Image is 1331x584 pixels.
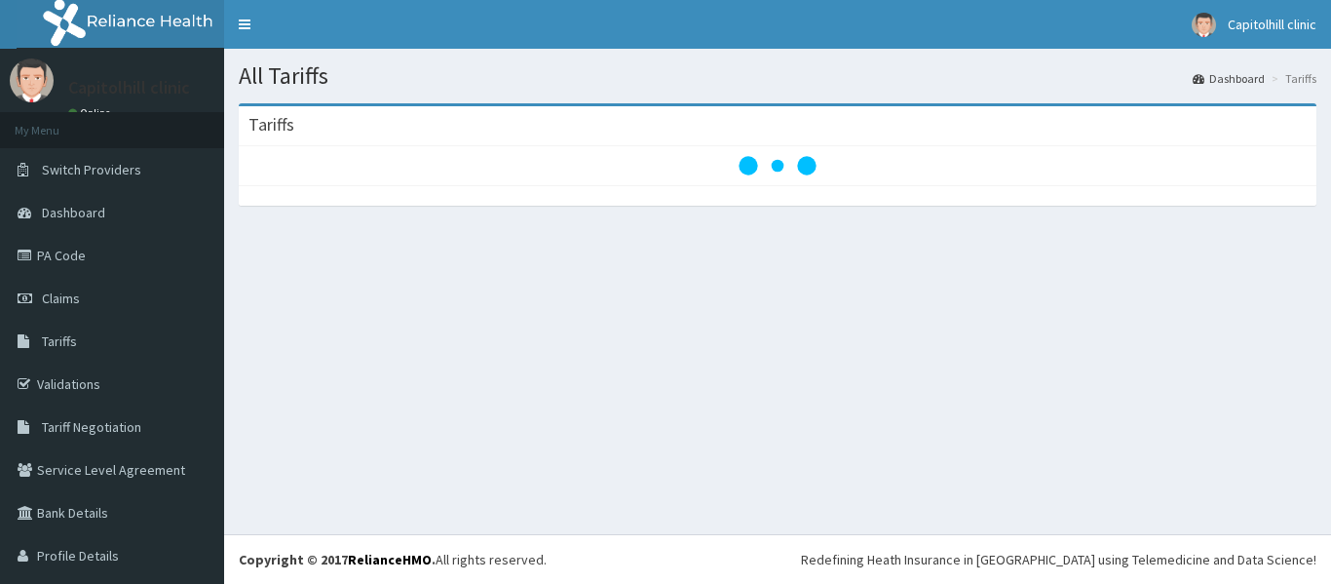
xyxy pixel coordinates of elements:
[42,161,141,178] span: Switch Providers
[239,551,436,568] strong: Copyright © 2017 .
[1192,13,1216,37] img: User Image
[739,127,817,205] svg: audio-loading
[42,332,77,350] span: Tariffs
[42,290,80,307] span: Claims
[68,106,115,120] a: Online
[1193,70,1265,87] a: Dashboard
[348,551,432,568] a: RelianceHMO
[801,550,1316,569] div: Redefining Heath Insurance in [GEOGRAPHIC_DATA] using Telemedicine and Data Science!
[10,58,54,102] img: User Image
[248,116,294,134] h3: Tariffs
[42,204,105,221] span: Dashboard
[239,63,1316,89] h1: All Tariffs
[68,79,190,97] p: Capitolhill clinic
[1228,16,1316,33] span: Capitolhill clinic
[1267,70,1316,87] li: Tariffs
[42,418,141,436] span: Tariff Negotiation
[224,534,1331,584] footer: All rights reserved.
